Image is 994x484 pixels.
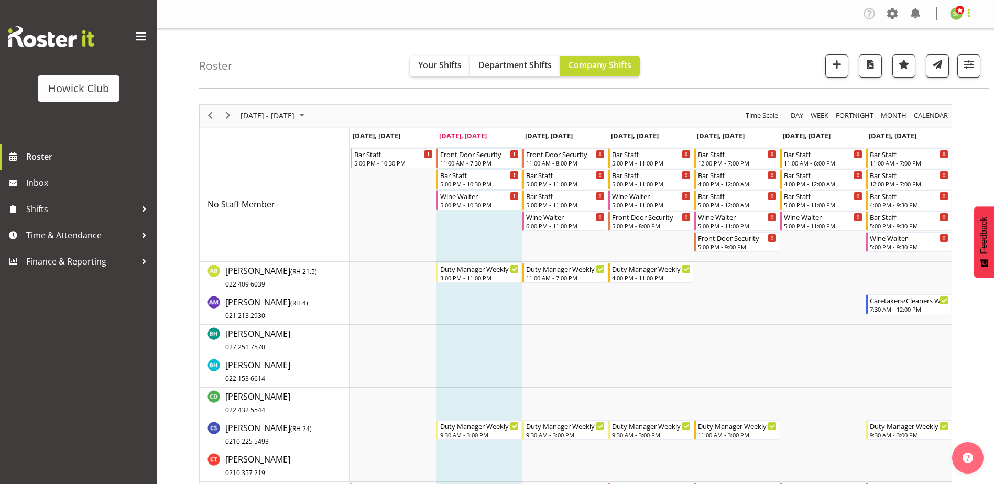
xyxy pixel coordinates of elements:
[290,299,308,307] span: ( )
[292,424,310,433] span: RH 24
[439,131,487,140] span: [DATE], [DATE]
[608,420,693,440] div: Carly Sneller"s event - Duty Manager Weekly Begin From Thursday, August 28, 2025 at 9:30:00 AM GM...
[199,60,233,72] h4: Roster
[526,191,605,201] div: Bar Staff
[225,405,265,414] span: 022 432 5544
[418,59,462,71] span: Your Shifts
[784,170,862,180] div: Bar Staff
[612,222,691,230] div: 5:00 PM - 8:00 PM
[207,198,275,211] a: No Staff Member
[522,420,607,440] div: Carly Sneller"s event - Duty Manager Weekly Begin From Wednesday, August 27, 2025 at 9:30:00 AM G...
[784,222,862,230] div: 5:00 PM - 11:00 PM
[870,191,948,201] div: Bar Staff
[225,453,290,478] a: [PERSON_NAME]0210 357 219
[834,109,876,122] button: Fortnight
[608,211,693,231] div: No Staff Member"s event - Front Door Security Begin From Thursday, August 28, 2025 at 5:00:00 PM ...
[866,294,951,314] div: Ashley McHugh"s event - Caretakers/Cleaners Weekly Begin From Sunday, August 31, 2025 at 7:30:00 ...
[26,175,152,191] span: Inbox
[612,431,691,439] div: 9:30 AM - 3:00 PM
[292,267,315,276] span: RH 21.5
[522,190,607,210] div: No Staff Member"s event - Bar Staff Begin From Wednesday, August 27, 2025 at 5:00:00 PM GMT+12:00...
[525,131,573,140] span: [DATE], [DATE]
[225,359,290,383] span: [PERSON_NAME]
[200,419,350,450] td: Carly Sneller resource
[436,148,521,168] div: No Staff Member"s event - Front Door Security Begin From Tuesday, August 26, 2025 at 11:00:00 AM ...
[612,421,691,431] div: Duty Manager Weekly
[698,222,777,230] div: 5:00 PM - 11:00 PM
[612,159,691,167] div: 5:00 PM - 11:00 PM
[526,170,605,180] div: Bar Staff
[825,54,848,78] button: Add a new shift
[870,305,948,313] div: 7:30 AM - 12:00 PM
[470,56,560,76] button: Department Shifts
[698,159,777,167] div: 12:00 PM - 7:00 PM
[694,232,779,252] div: No Staff Member"s event - Front Door Security Begin From Friday, August 29, 2025 at 5:00:00 PM GM...
[225,422,312,446] span: [PERSON_NAME]
[880,109,908,122] span: Month
[225,296,308,321] a: [PERSON_NAME](RH 4)021 213 2930
[225,468,265,477] span: 0210 357 219
[354,149,433,159] div: Bar Staff
[698,421,777,431] div: Duty Manager Weekly
[225,359,290,384] a: [PERSON_NAME]022 153 6614
[866,169,951,189] div: No Staff Member"s event - Bar Staff Begin From Sunday, August 31, 2025 at 12:00:00 PM GMT+12:00 E...
[200,293,350,325] td: Ashley McHugh resource
[225,311,265,320] span: 021 213 2930
[694,169,779,189] div: No Staff Member"s event - Bar Staff Begin From Friday, August 29, 2025 at 4:00:00 PM GMT+12:00 En...
[290,424,312,433] span: ( )
[440,159,519,167] div: 11:00 AM - 7:30 PM
[869,131,916,140] span: [DATE], [DATE]
[436,169,521,189] div: No Staff Member"s event - Bar Staff Begin From Tuesday, August 26, 2025 at 5:00:00 PM GMT+12:00 E...
[974,206,994,278] button: Feedback - Show survey
[219,105,237,127] div: next period
[440,431,519,439] div: 9:30 AM - 3:00 PM
[225,328,290,352] span: [PERSON_NAME]
[26,149,152,164] span: Roster
[200,450,350,482] td: Carol Thorpe resource
[26,227,136,243] span: Time & Attendance
[225,265,317,289] span: [PERSON_NAME]
[870,431,948,439] div: 9:30 AM - 3:00 PM
[879,109,909,122] button: Timeline Month
[783,131,831,140] span: [DATE], [DATE]
[810,109,829,122] span: Week
[290,267,317,276] span: ( )
[225,280,265,289] span: 022 409 6039
[870,243,948,251] div: 5:00 PM - 9:30 PM
[745,109,779,122] span: Time Scale
[436,190,521,210] div: No Staff Member"s event - Wine Waiter Begin From Tuesday, August 26, 2025 at 5:00:00 PM GMT+12:00...
[950,7,963,20] img: steve-flint11301.jpg
[440,273,519,282] div: 3:00 PM - 11:00 PM
[526,421,605,431] div: Duty Manager Weekly
[780,211,865,231] div: No Staff Member"s event - Wine Waiter Begin From Saturday, August 30, 2025 at 5:00:00 PM GMT+12:0...
[237,105,311,127] div: August 25 - 31, 2025
[608,263,693,283] div: Annette Brown"s event - Duty Manager Weekly Begin From Thursday, August 28, 2025 at 4:00:00 PM GM...
[440,170,519,180] div: Bar Staff
[870,222,948,230] div: 5:00 PM - 9:30 PM
[200,147,350,262] td: No Staff Member resource
[809,109,831,122] button: Timeline Week
[522,211,607,231] div: No Staff Member"s event - Wine Waiter Begin From Wednesday, August 27, 2025 at 6:00:00 PM GMT+12:...
[225,454,290,478] span: [PERSON_NAME]
[522,148,607,168] div: No Staff Member"s event - Front Door Security Begin From Wednesday, August 27, 2025 at 11:00:00 A...
[870,159,948,167] div: 11:00 AM - 7:00 PM
[410,56,470,76] button: Your Shifts
[694,148,779,168] div: No Staff Member"s event - Bar Staff Begin From Friday, August 29, 2025 at 12:00:00 PM GMT+12:00 E...
[526,431,605,439] div: 9:30 AM - 3:00 PM
[225,437,269,446] span: 0210 225 5493
[866,232,951,252] div: No Staff Member"s event - Wine Waiter Begin From Sunday, August 31, 2025 at 5:00:00 PM GMT+12:00 ...
[225,343,265,351] span: 027 251 7570
[912,109,950,122] button: Month
[870,180,948,188] div: 12:00 PM - 7:00 PM
[292,299,306,307] span: RH 4
[784,191,862,201] div: Bar Staff
[698,170,777,180] div: Bar Staff
[979,217,989,254] span: Feedback
[698,180,777,188] div: 4:00 PM - 12:00 AM
[870,170,948,180] div: Bar Staff
[698,243,777,251] div: 5:00 PM - 9:00 PM
[612,263,691,274] div: Duty Manager Weekly
[784,159,862,167] div: 11:00 AM - 6:00 PM
[612,201,691,209] div: 5:00 PM - 11:00 PM
[870,421,948,431] div: Duty Manager Weekly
